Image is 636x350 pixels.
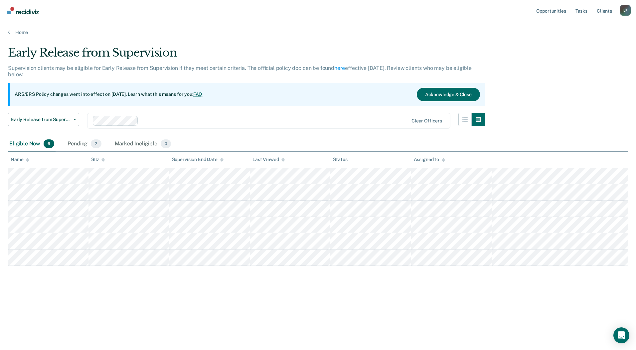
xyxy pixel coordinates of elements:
img: Recidiviz [7,7,39,14]
button: Early Release from Supervision [8,113,79,126]
span: 2 [91,139,101,148]
a: here [334,65,345,71]
div: Clear officers [411,118,442,124]
button: Profile dropdown button [620,5,631,16]
span: Early Release from Supervision [11,117,71,122]
a: FAQ [193,91,203,97]
div: Assigned to [414,157,445,162]
div: Marked Ineligible0 [113,137,173,151]
div: Pending2 [66,137,102,151]
p: Supervision clients may be eligible for Early Release from Supervision if they meet certain crite... [8,65,472,78]
div: Open Intercom Messenger [613,327,629,343]
div: SID [91,157,105,162]
div: Early Release from Supervision [8,46,485,65]
div: Last Viewed [252,157,285,162]
p: ARS/ERS Policy changes went into effect on [DATE]. Learn what this means for you: [15,91,202,98]
div: Status [333,157,347,162]
div: Name [11,157,29,162]
div: L F [620,5,631,16]
button: Acknowledge & Close [417,88,480,101]
div: Supervision End Date [172,157,224,162]
a: Home [8,29,628,35]
div: Eligible Now6 [8,137,56,151]
span: 6 [44,139,54,148]
span: 0 [161,139,171,148]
